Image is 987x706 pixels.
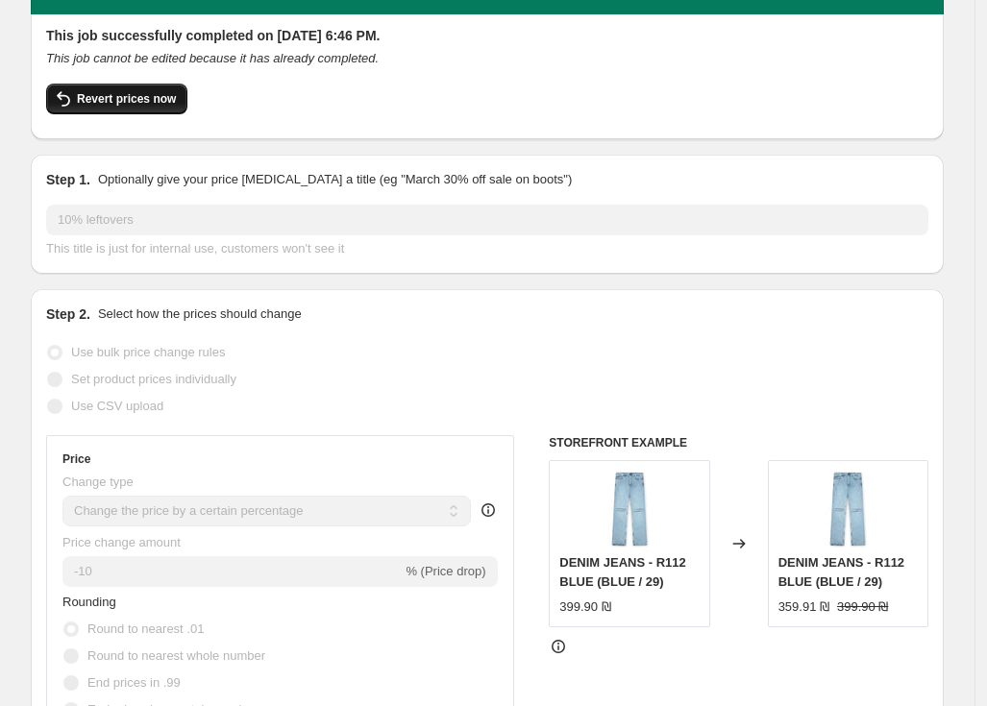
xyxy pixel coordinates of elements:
input: -15 [62,556,402,587]
p: Select how the prices should change [98,304,302,324]
span: Set product prices individually [71,372,236,386]
span: Round to nearest .01 [87,621,204,636]
span: Use bulk price change rules [71,345,225,359]
span: 399.90 ₪ [559,599,610,614]
button: Revert prices now [46,84,187,114]
span: Rounding [62,595,116,609]
span: Round to nearest whole number [87,648,265,663]
h2: Step 2. [46,304,90,324]
input: 30% off holiday sale [46,205,928,235]
img: DSCF0118_80x.jpg [809,471,886,548]
span: Change type [62,475,134,489]
span: 399.90 ₪ [837,599,888,614]
span: This title is just for internal use, customers won't see it [46,241,344,256]
span: Revert prices now [77,91,176,107]
h3: Price [62,451,90,467]
span: End prices in .99 [87,675,181,690]
h2: This job successfully completed on [DATE] 6:46 PM. [46,26,928,45]
h2: Step 1. [46,170,90,189]
i: This job cannot be edited because it has already completed. [46,51,379,65]
p: Optionally give your price [MEDICAL_DATA] a title (eg "March 30% off sale on boots") [98,170,572,189]
span: Use CSV upload [71,399,163,413]
span: DENIM JEANS - R112 BLUE (BLUE / 29) [559,555,685,589]
span: 359.91 ₪ [778,599,829,614]
span: Price change amount [62,535,181,549]
span: DENIM JEANS - R112 BLUE (BLUE / 29) [778,555,904,589]
h6: STOREFRONT EXAMPLE [549,435,928,450]
img: DSCF0118_80x.jpg [591,471,668,548]
span: % (Price drop) [406,564,485,578]
div: help [479,500,498,520]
